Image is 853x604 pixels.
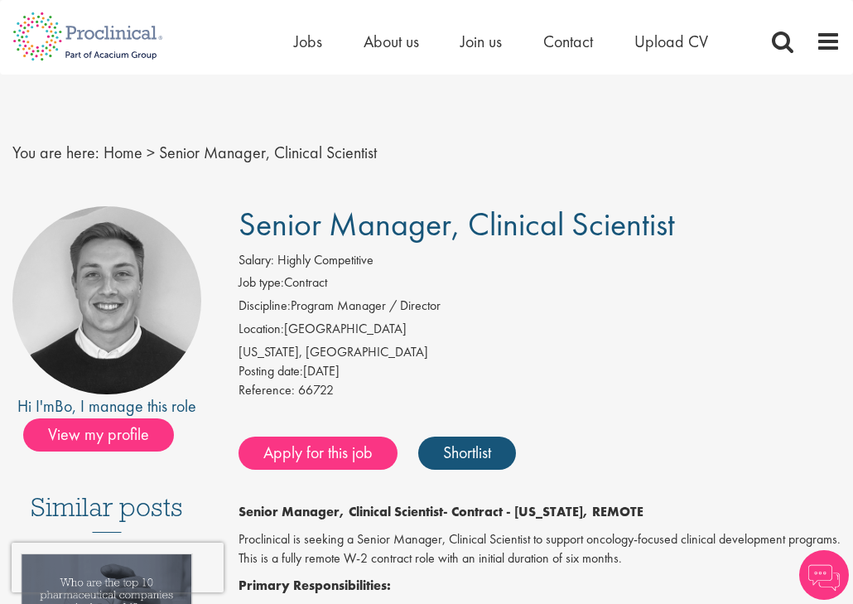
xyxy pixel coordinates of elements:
[239,381,295,400] label: Reference:
[239,437,398,470] a: Apply for this job
[239,203,675,245] span: Senior Manager, Clinical Scientist
[543,31,593,52] a: Contact
[239,273,284,292] label: Job type:
[239,320,284,339] label: Location:
[294,31,322,52] a: Jobs
[460,31,502,52] a: Join us
[12,142,99,163] span: You are here:
[364,31,419,52] a: About us
[799,550,849,600] img: Chatbot
[443,503,643,520] strong: - Contract - [US_STATE], REMOTE
[159,142,377,163] span: Senior Manager, Clinical Scientist
[239,530,841,568] p: Proclinical is seeking a Senior Manager, Clinical Scientist to support oncology-focused clinical ...
[277,251,373,268] span: Highly Competitive
[634,31,708,52] a: Upload CV
[23,422,190,443] a: View my profile
[239,297,291,316] label: Discipline:
[31,493,183,533] h3: Similar posts
[418,437,516,470] a: Shortlist
[55,395,72,417] a: Bo
[239,251,274,270] label: Salary:
[239,577,381,594] strong: Primary Responsibilitie
[239,320,841,343] li: [GEOGRAPHIC_DATA]
[298,381,334,399] span: 66722
[12,543,224,592] iframe: reCAPTCHA
[147,142,155,163] span: >
[104,142,142,163] a: breadcrumb link
[239,362,841,381] div: [DATE]
[12,206,201,395] img: imeage of recruiter Bo Forsen
[381,577,391,594] strong: s:
[239,297,841,320] li: Program Manager / Director
[239,503,443,520] strong: Senior Manager, Clinical Scientist
[12,394,201,418] div: Hi I'm , I manage this role
[239,343,841,362] div: [US_STATE], [GEOGRAPHIC_DATA]
[239,273,841,297] li: Contract
[23,418,174,452] span: View my profile
[239,362,303,379] span: Posting date:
